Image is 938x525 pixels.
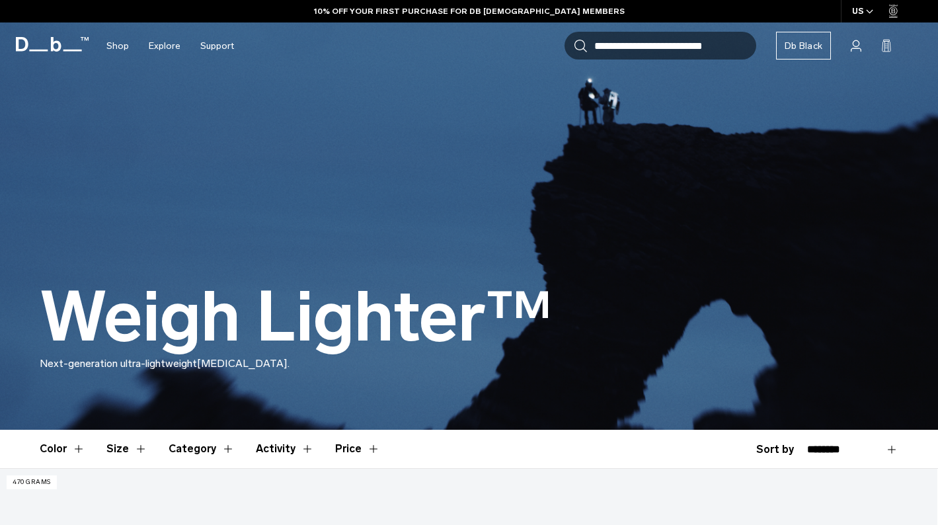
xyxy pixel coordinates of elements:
[200,22,234,69] a: Support
[40,279,552,356] h1: Weigh Lighter™
[314,5,625,17] a: 10% OFF YOUR FIRST PURCHASE FOR DB [DEMOGRAPHIC_DATA] MEMBERS
[335,430,380,468] button: Toggle Price
[169,430,235,468] button: Toggle Filter
[106,22,129,69] a: Shop
[149,22,180,69] a: Explore
[256,430,314,468] button: Toggle Filter
[106,430,147,468] button: Toggle Filter
[7,475,57,489] p: 470 grams
[40,357,197,370] span: Next-generation ultra-lightweight
[40,430,85,468] button: Toggle Filter
[776,32,831,60] a: Db Black
[197,357,290,370] span: [MEDICAL_DATA].
[97,22,244,69] nav: Main Navigation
